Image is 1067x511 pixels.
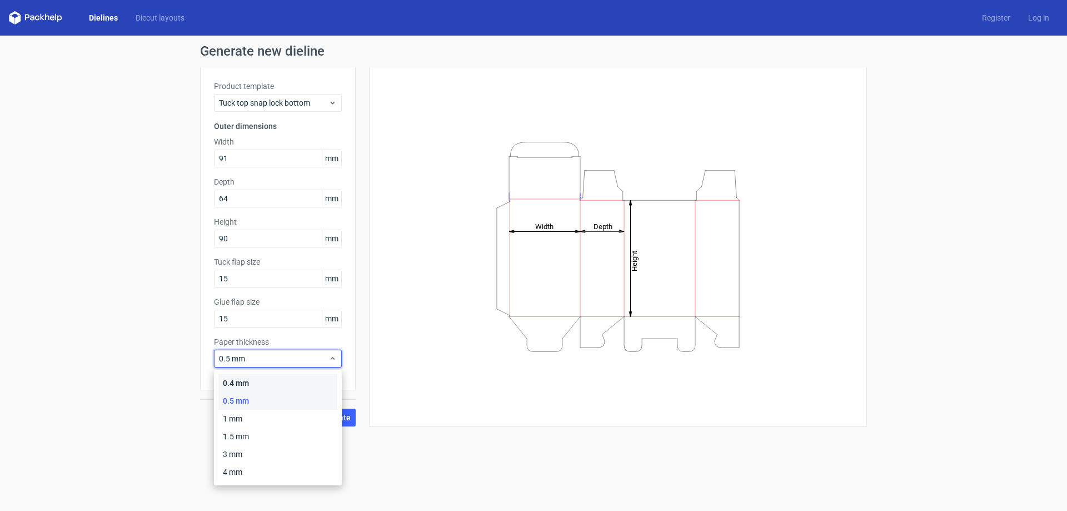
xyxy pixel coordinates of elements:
[1019,12,1058,23] a: Log in
[218,463,337,481] div: 4 mm
[219,353,328,364] span: 0.5 mm
[630,250,639,271] tspan: Height
[214,176,342,187] label: Depth
[80,12,127,23] a: Dielines
[214,136,342,147] label: Width
[214,336,342,348] label: Paper thickness
[200,44,867,58] h1: Generate new dieline
[214,216,342,227] label: Height
[219,97,328,108] span: Tuck top snap lock bottom
[214,296,342,307] label: Glue flap size
[322,190,341,207] span: mm
[214,121,342,132] h3: Outer dimensions
[218,445,337,463] div: 3 mm
[218,428,337,445] div: 1.5 mm
[535,222,554,230] tspan: Width
[218,410,337,428] div: 1 mm
[322,150,341,167] span: mm
[214,81,342,92] label: Product template
[322,270,341,287] span: mm
[218,374,337,392] div: 0.4 mm
[214,256,342,267] label: Tuck flap size
[218,392,337,410] div: 0.5 mm
[594,222,612,230] tspan: Depth
[322,310,341,327] span: mm
[127,12,193,23] a: Diecut layouts
[973,12,1019,23] a: Register
[322,230,341,247] span: mm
